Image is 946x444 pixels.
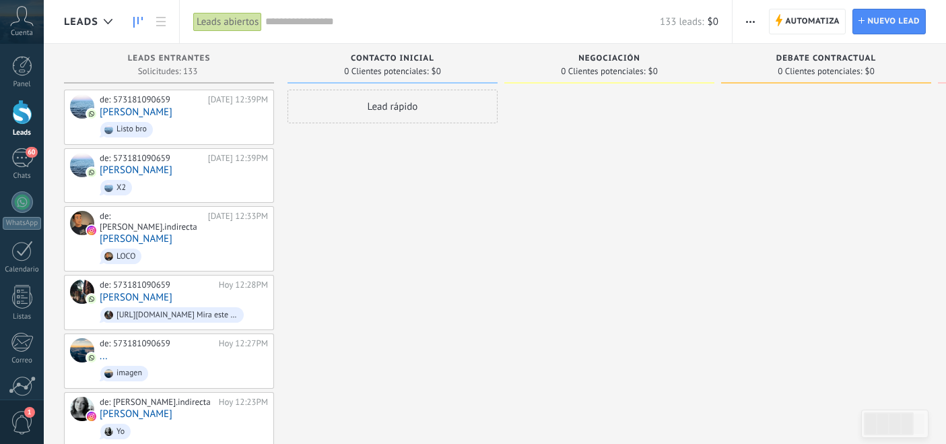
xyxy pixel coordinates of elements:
[11,29,33,38] span: Cuenta
[24,407,35,418] span: 1
[100,408,172,420] a: [PERSON_NAME]
[71,54,267,65] div: Leads Entrantes
[660,15,704,28] span: 133 leads:
[294,54,491,65] div: Contacto inicial
[351,54,434,63] span: Contacto inicial
[116,369,142,378] div: imagen
[708,15,718,28] span: $0
[70,211,94,235] div: Edward Vergara
[116,311,238,320] div: [URL][DOMAIN_NAME] Mira este video completo. Son solo 15 minutos que pueden marcar un antes y un ...
[219,397,268,408] div: Hoy 12:23PM
[70,153,94,177] div: Michael
[778,67,862,75] span: 0 Clientes potenciales:
[100,211,203,232] div: de: [PERSON_NAME].indirecta
[116,252,135,261] div: LOCO
[100,106,172,118] a: [PERSON_NAME]
[288,90,498,123] div: Lead rápido
[87,353,96,362] img: com.amocrm.amocrmwa.svg
[116,125,147,134] div: Listo bro
[219,338,268,349] div: Hoy 12:27PM
[3,265,42,274] div: Calendario
[3,80,42,89] div: Panel
[432,67,441,75] span: $0
[87,412,96,421] img: instagram.svg
[3,356,42,365] div: Correo
[100,164,172,176] a: [PERSON_NAME]
[100,280,214,290] div: de: 573181090659
[344,67,428,75] span: 0 Clientes potenciales:
[70,280,94,304] div: Ricardo
[3,217,41,230] div: WhatsApp
[769,9,846,34] a: Automatiza
[3,129,42,137] div: Leads
[3,313,42,321] div: Listas
[3,172,42,181] div: Chats
[100,397,214,408] div: de: [PERSON_NAME].indirecta
[128,54,211,63] span: Leads Entrantes
[87,168,96,177] img: com.amocrm.amocrmwa.svg
[776,54,876,63] span: Debate contractual
[208,211,268,232] div: [DATE] 12:33PM
[100,338,214,349] div: de: 573181090659
[561,67,645,75] span: 0 Clientes potenciales:
[648,67,658,75] span: $0
[138,67,198,75] span: Solicitudes: 133
[511,54,708,65] div: Negociación
[867,9,920,34] span: Nuevo lead
[26,147,37,158] span: 60
[100,233,172,245] a: [PERSON_NAME]
[728,54,924,65] div: Debate contractual
[208,94,268,105] div: [DATE] 12:39PM
[865,67,875,75] span: $0
[87,109,96,119] img: com.amocrm.amocrmwa.svg
[578,54,640,63] span: Negociación
[852,9,926,34] a: Nuevo lead
[219,280,268,290] div: Hoy 12:28PM
[193,12,262,32] div: Leads abiertos
[87,294,96,304] img: com.amocrm.amocrmwa.svg
[100,94,203,105] div: de: 573181090659
[116,427,125,437] div: Yo
[70,94,94,119] div: Sneyder Palacios
[70,397,94,421] div: Pao Pao Gonzalez
[64,15,98,28] span: Leads
[100,292,172,303] a: [PERSON_NAME]
[116,183,126,193] div: X2
[87,226,96,235] img: instagram.svg
[100,350,108,362] a: ...
[208,153,268,164] div: [DATE] 12:39PM
[785,9,840,34] span: Automatiza
[100,153,203,164] div: de: 573181090659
